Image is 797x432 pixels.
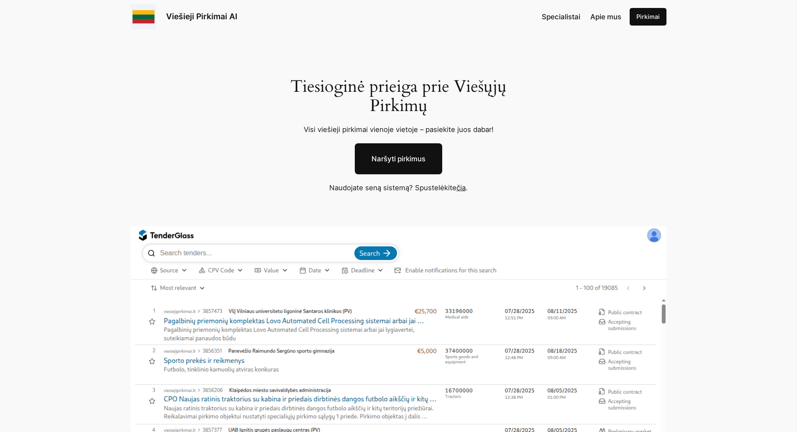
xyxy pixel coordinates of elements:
span: Specialistai [542,13,580,21]
a: Apie mus [590,11,621,22]
img: Viešieji pirkimai logo [131,4,156,29]
nav: Navigation [542,11,621,22]
span: Apie mus [590,13,621,21]
p: Visi viešieji pirkimai vienoje vietoje – pasiekite juos dabar! [280,124,517,135]
a: Pirkimai [630,8,666,26]
a: Specialistai [542,11,580,22]
a: Naršyti pirkimus [355,143,442,174]
a: čia [456,184,466,192]
p: Naudojate seną sistemą? Spustelėkite . [269,182,528,193]
h1: Tiesioginė prieiga prie Viešųjų Pirkimų [280,77,517,116]
a: Viešieji Pirkimai AI [166,11,237,21]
